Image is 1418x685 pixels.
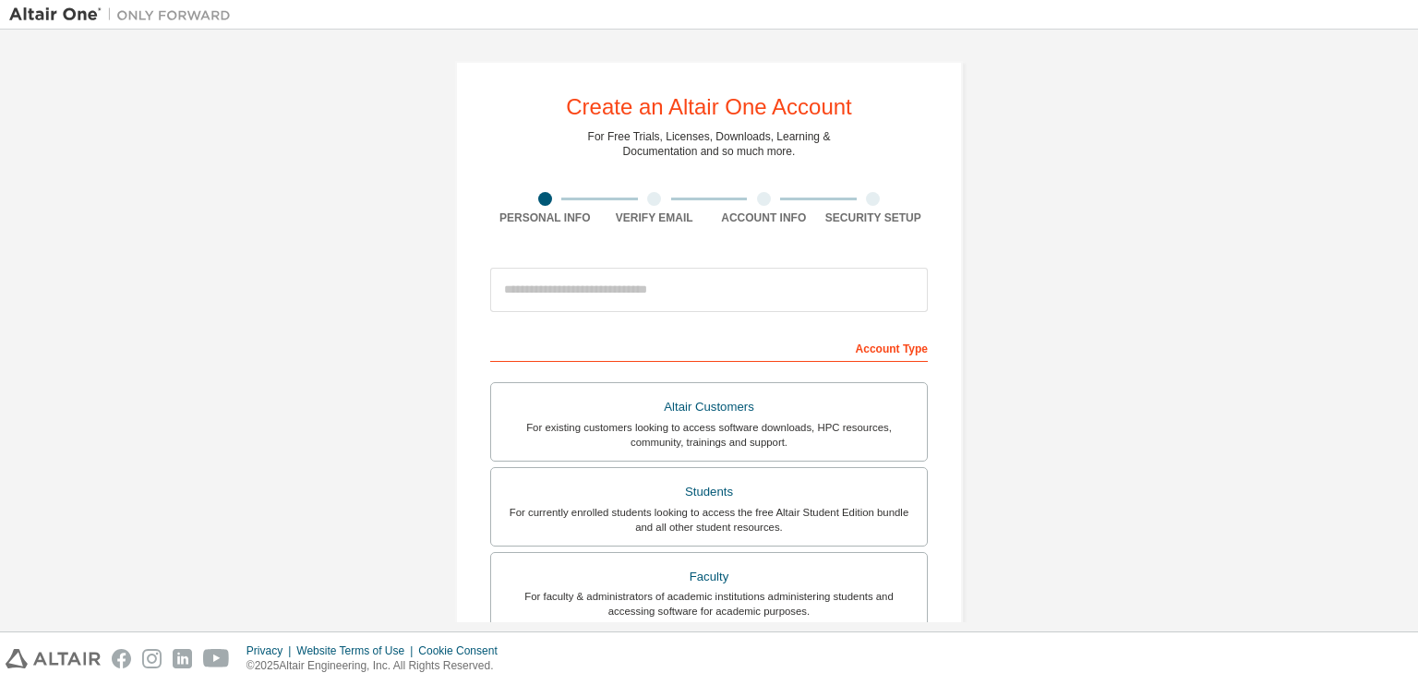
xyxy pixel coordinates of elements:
img: Altair One [9,6,240,24]
img: instagram.svg [142,649,162,668]
div: For currently enrolled students looking to access the free Altair Student Edition bundle and all ... [502,505,916,535]
div: Privacy [246,643,296,658]
div: Students [502,479,916,505]
div: Account Type [490,332,928,362]
div: For existing customers looking to access software downloads, HPC resources, community, trainings ... [502,420,916,450]
div: Personal Info [490,210,600,225]
div: For Free Trials, Licenses, Downloads, Learning & Documentation and so much more. [588,129,831,159]
img: youtube.svg [203,649,230,668]
div: Website Terms of Use [296,643,418,658]
div: Verify Email [600,210,710,225]
div: Create an Altair One Account [566,96,852,118]
div: Account Info [709,210,819,225]
img: facebook.svg [112,649,131,668]
div: Security Setup [819,210,929,225]
div: For faculty & administrators of academic institutions administering students and accessing softwa... [502,589,916,619]
p: © 2025 Altair Engineering, Inc. All Rights Reserved. [246,658,509,674]
div: Cookie Consent [418,643,508,658]
img: altair_logo.svg [6,649,101,668]
div: Altair Customers [502,394,916,420]
img: linkedin.svg [173,649,192,668]
div: Faculty [502,564,916,590]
